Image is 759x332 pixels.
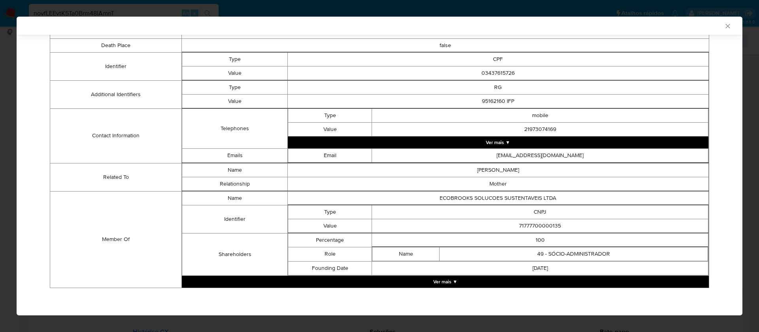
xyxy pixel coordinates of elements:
td: Name [372,247,440,261]
td: Name [182,163,287,177]
td: Value [288,219,372,233]
td: CNPJ [372,205,708,219]
td: Role [288,247,372,261]
button: Fechar a janela [724,22,731,29]
td: RG [287,80,708,94]
td: Identifier [182,205,287,233]
td: Type [182,52,287,66]
td: 100 [372,233,708,247]
td: Founding Date [288,261,372,275]
td: Mother [287,177,708,191]
td: Type [288,205,372,219]
td: 21973074169 [372,122,708,136]
td: [PERSON_NAME] [287,163,708,177]
td: Relationship [182,177,287,191]
td: Type [288,108,372,122]
td: 95162160 IFP [287,94,708,108]
td: Identifier [50,52,182,80]
td: 49 - SÓCIO-ADMINISTRADOR [440,247,708,261]
td: [EMAIL_ADDRESS][DOMAIN_NAME] [372,148,708,162]
td: ECOBROOKS SOLUCOES SUSTENTAVEIS LTDA [287,191,708,205]
td: Value [288,122,372,136]
td: mobile [372,108,708,122]
button: Expand array [288,137,708,148]
td: Value [182,66,287,80]
td: Percentage [288,233,372,247]
td: Death Place [50,38,182,52]
td: Member Of [50,191,182,288]
td: 71777700000135 [372,219,708,233]
td: 03437615726 [287,66,708,80]
td: Email [288,148,372,162]
td: Type [182,80,287,94]
td: Contact Information [50,108,182,163]
td: Additional Identifiers [50,80,182,108]
td: CPF [287,52,708,66]
td: [DATE] [372,261,708,275]
td: Related To [50,163,182,191]
button: Expand array [182,276,709,288]
td: Value [182,94,287,108]
td: Name [182,191,287,205]
td: Shareholders [182,233,287,275]
td: Emails [182,148,287,163]
td: Telephones [182,108,287,148]
div: closure-recommendation-modal [17,17,742,315]
td: false [182,38,709,52]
